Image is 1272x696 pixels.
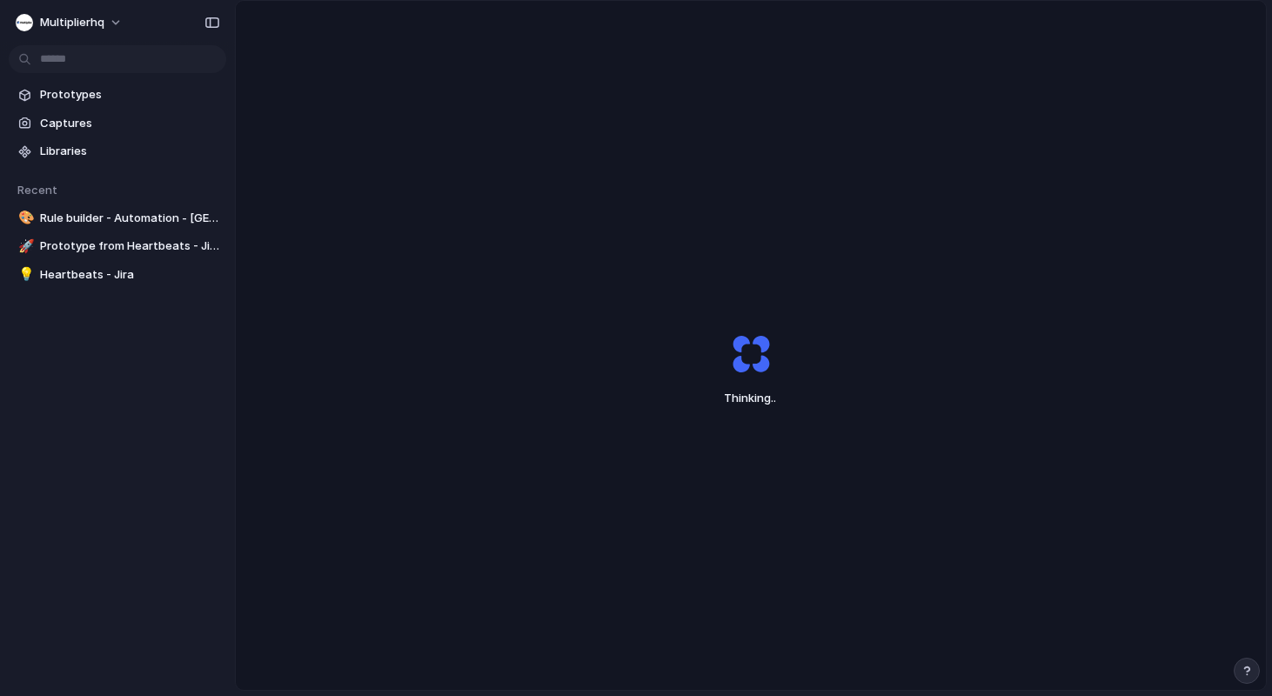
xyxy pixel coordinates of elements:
[9,82,226,108] a: Prototypes
[17,183,57,197] span: Recent
[16,210,33,227] button: 🎨
[18,208,30,228] div: 🎨
[40,14,104,31] span: multiplierhq
[9,233,226,259] a: 🚀Prototype from Heartbeats - Jira
[40,143,219,160] span: Libraries
[18,264,30,284] div: 💡
[9,9,131,37] button: multiplierhq
[9,138,226,164] a: Libraries
[40,266,219,284] span: Heartbeats - Jira
[40,86,219,104] span: Prototypes
[16,238,33,255] button: 🚀
[9,110,226,137] a: Captures
[771,391,776,405] span: ..
[18,237,30,257] div: 🚀
[40,115,219,132] span: Captures
[9,205,226,231] a: 🎨Rule builder - Automation - [GEOGRAPHIC_DATA]
[691,390,811,407] span: Thinking
[40,210,219,227] span: Rule builder - Automation - [GEOGRAPHIC_DATA]
[40,238,219,255] span: Prototype from Heartbeats - Jira
[16,266,33,284] button: 💡
[9,262,226,288] a: 💡Heartbeats - Jira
